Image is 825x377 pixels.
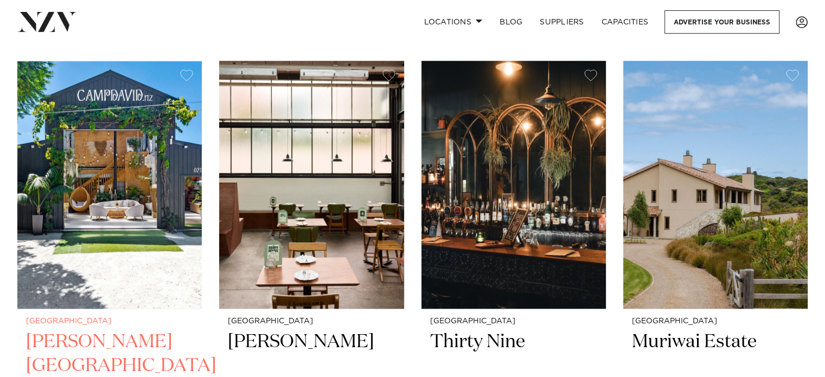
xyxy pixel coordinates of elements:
small: [GEOGRAPHIC_DATA] [26,317,193,325]
a: BLOG [491,10,531,34]
small: [GEOGRAPHIC_DATA] [228,317,395,325]
a: Locations [415,10,491,34]
a: Advertise your business [664,10,779,34]
a: Capacities [593,10,657,34]
img: nzv-logo.png [17,12,76,31]
small: [GEOGRAPHIC_DATA] [632,317,799,325]
small: [GEOGRAPHIC_DATA] [430,317,597,325]
a: SUPPLIERS [531,10,592,34]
